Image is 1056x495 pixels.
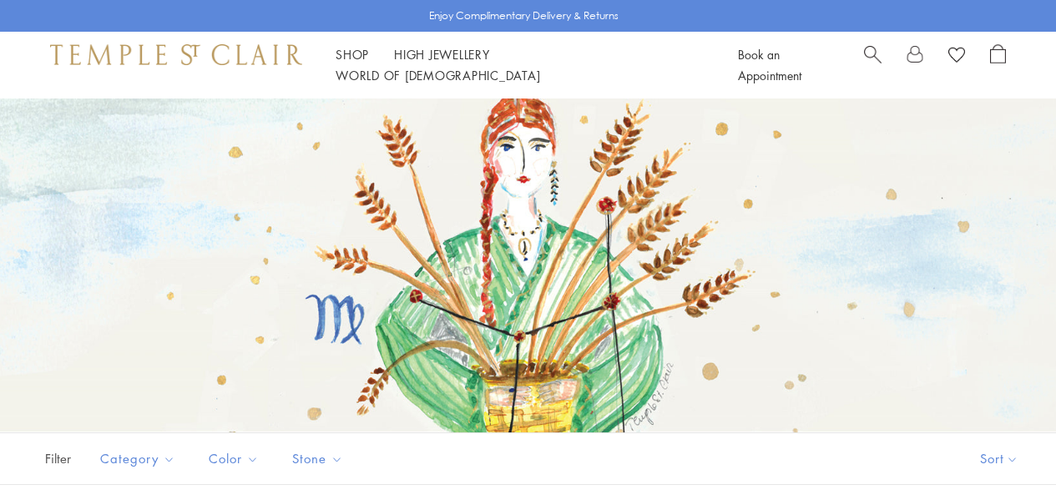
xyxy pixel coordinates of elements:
[336,44,700,86] nav: Main navigation
[738,46,801,83] a: Book an Appointment
[336,46,369,63] a: ShopShop
[280,440,356,477] button: Stone
[429,8,619,24] p: Enjoy Complimentary Delivery & Returns
[196,440,271,477] button: Color
[973,417,1039,478] iframe: Gorgias live chat messenger
[50,44,302,64] img: Temple St. Clair
[864,44,882,86] a: Search
[942,433,1056,484] button: Show sort by
[394,46,490,63] a: High JewelleryHigh Jewellery
[336,67,540,83] a: World of [DEMOGRAPHIC_DATA]World of [DEMOGRAPHIC_DATA]
[200,448,271,469] span: Color
[284,448,356,469] span: Stone
[92,448,188,469] span: Category
[990,44,1006,86] a: Open Shopping Bag
[948,44,965,69] a: View Wishlist
[88,440,188,477] button: Category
